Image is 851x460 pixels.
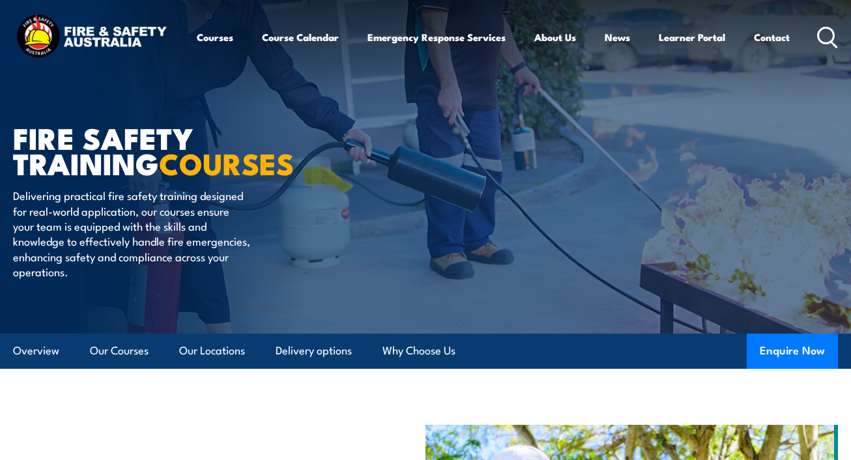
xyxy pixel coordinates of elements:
a: Course Calendar [262,22,339,53]
h1: FIRE SAFETY TRAINING [13,124,335,175]
button: Enquire Now [747,334,838,369]
a: Courses [197,22,233,53]
a: About Us [534,22,576,53]
a: Our Locations [179,334,245,368]
a: Why Choose Us [382,334,455,368]
a: Delivery options [276,334,352,368]
a: Contact [754,22,790,53]
a: Overview [13,334,59,368]
a: Emergency Response Services [368,22,506,53]
p: Delivering practical fire safety training designed for real-world application, our courses ensure... [13,188,251,279]
a: Learner Portal [659,22,725,53]
a: News [605,22,630,53]
a: Our Courses [90,334,149,368]
strong: COURSES [159,140,294,185]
